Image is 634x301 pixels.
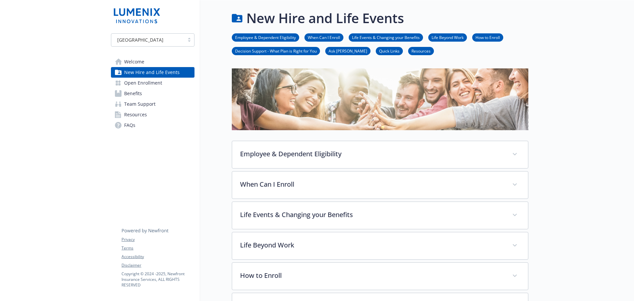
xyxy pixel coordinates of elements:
[376,48,403,54] a: Quick Links
[472,34,503,40] a: How to Enroll
[117,36,163,43] span: [GEOGRAPHIC_DATA]
[349,34,423,40] a: Life Events & Changing your Benefits
[240,210,504,220] p: Life Events & Changing your Benefits
[124,99,156,109] span: Team Support
[111,109,194,120] a: Resources
[122,262,194,268] a: Disclaimer
[111,56,194,67] a: Welcome
[115,36,181,43] span: [GEOGRAPHIC_DATA]
[122,254,194,260] a: Accessibility
[111,88,194,99] a: Benefits
[124,78,162,88] span: Open Enrollment
[124,56,144,67] span: Welcome
[240,271,504,281] p: How to Enroll
[122,237,194,243] a: Privacy
[246,8,404,28] h1: New Hire and Life Events
[124,120,135,131] span: FAQs
[232,263,528,290] div: How to Enroll
[232,171,528,199] div: When Can I Enroll
[240,179,504,189] p: When Can I Enroll
[122,271,194,288] p: Copyright © 2024 - 2025 , Newfront Insurance Services, ALL RIGHTS RESERVED
[240,149,504,159] p: Employee & Dependent Eligibility
[428,34,467,40] a: Life Beyond Work
[408,48,434,54] a: Resources
[232,202,528,229] div: Life Events & Changing your Benefits
[124,88,142,99] span: Benefits
[232,68,528,130] img: new hire page banner
[304,34,343,40] a: When Can I Enroll
[240,240,504,250] p: Life Beyond Work
[124,109,147,120] span: Resources
[325,48,370,54] a: Ask [PERSON_NAME]
[111,99,194,109] a: Team Support
[124,67,180,78] span: New Hire and Life Events
[111,120,194,131] a: FAQs
[122,245,194,251] a: Terms
[111,67,194,78] a: New Hire and Life Events
[232,34,299,40] a: Employee & Dependent Eligibility
[111,78,194,88] a: Open Enrollment
[232,232,528,259] div: Life Beyond Work
[232,141,528,168] div: Employee & Dependent Eligibility
[232,48,320,54] a: Decision Support - What Plan is Right for You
